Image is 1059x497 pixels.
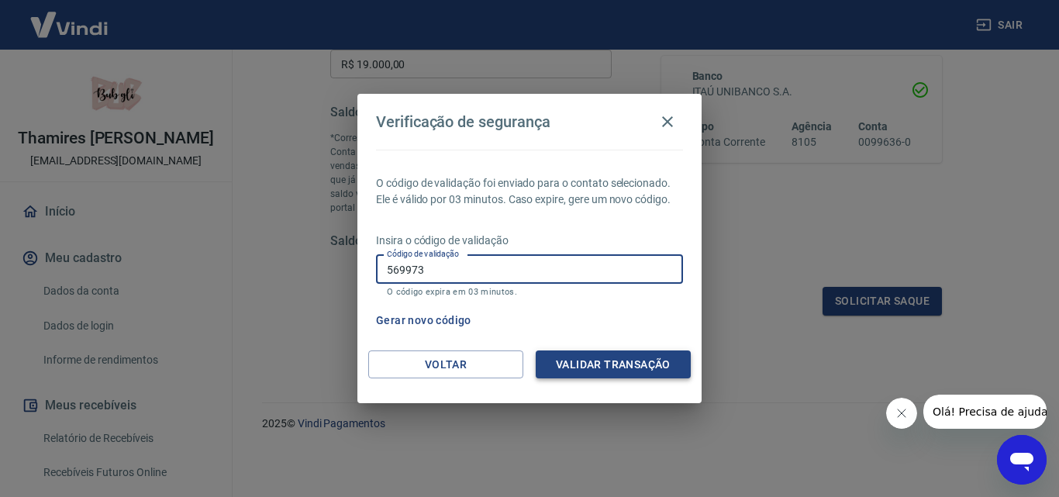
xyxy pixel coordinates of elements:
button: Voltar [368,350,523,379]
button: Validar transação [536,350,691,379]
iframe: Botão para abrir a janela de mensagens [997,435,1047,485]
p: O código expira em 03 minutos. [387,287,672,297]
span: Olá! Precisa de ajuda? [9,11,130,23]
button: Gerar novo código [370,306,478,335]
iframe: Mensagem da empresa [923,395,1047,429]
h4: Verificação de segurança [376,112,550,131]
p: O código de validação foi enviado para o contato selecionado. Ele é válido por 03 minutos. Caso e... [376,175,683,208]
label: Código de validação [387,248,459,260]
p: Insira o código de validação [376,233,683,249]
iframe: Fechar mensagem [886,398,917,429]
